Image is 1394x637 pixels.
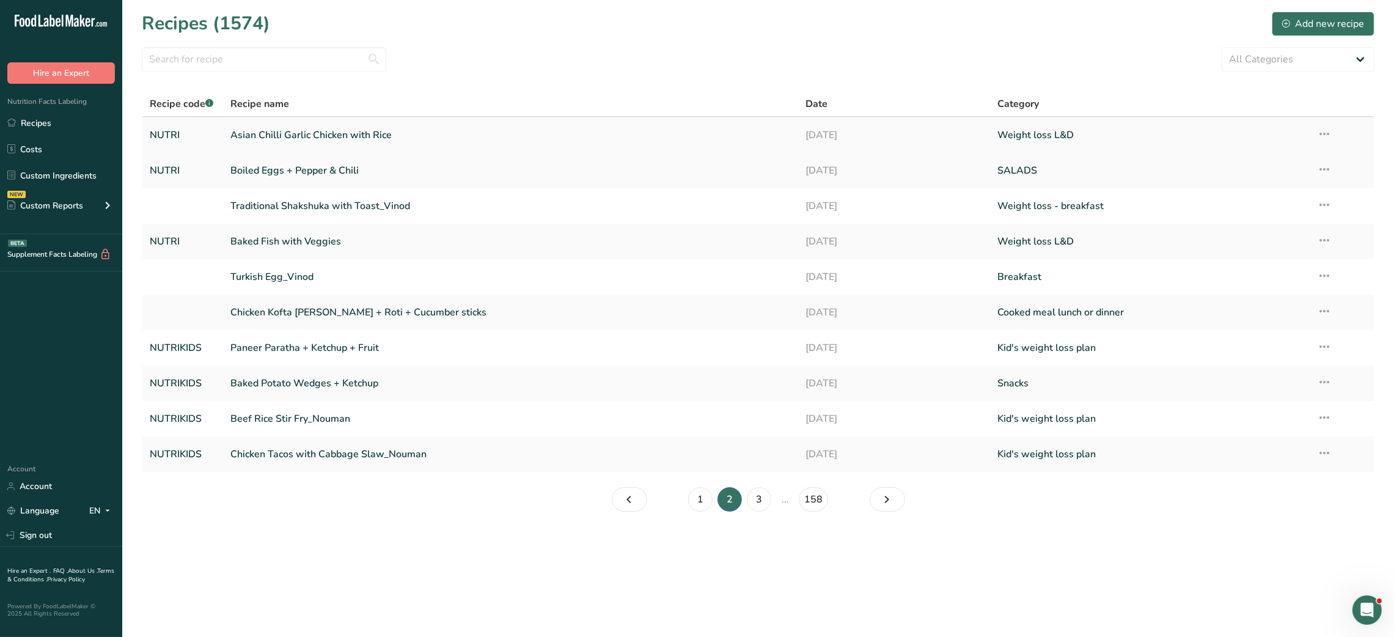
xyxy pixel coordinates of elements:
[7,603,115,617] div: Powered By FoodLabelMaker © 2025 All Rights Reserved
[805,229,983,254] a: [DATE]
[230,335,791,361] a: Paneer Paratha + Ketchup + Fruit
[7,500,59,521] a: Language
[230,300,791,325] a: Chicken Kofta [PERSON_NAME] + Roti + Cucumber sticks
[68,567,97,575] a: About Us .
[997,122,1302,148] a: Weight loss L&D
[805,97,827,111] span: Date
[805,441,983,467] a: [DATE]
[7,191,26,198] div: NEW
[150,158,216,183] a: NUTRI
[799,487,828,512] a: Page 158.
[870,487,905,512] a: Page 3.
[997,264,1302,290] a: Breakfast
[150,335,216,361] a: NUTRIKIDS
[805,264,983,290] a: [DATE]
[688,487,713,512] a: Page 1.
[150,370,216,396] a: NUTRIKIDS
[53,567,68,575] a: FAQ .
[997,406,1302,432] a: Kid's weight loss plan
[230,370,791,396] a: Baked Potato Wedges + Ketchup
[230,441,791,467] a: Chicken Tacos with Cabbage Slaw_Nouman
[997,158,1302,183] a: SALADS
[230,158,791,183] a: Boiled Eggs + Pepper & Chili
[142,47,386,72] input: Search for recipe
[142,10,270,37] h1: Recipes (1574)
[230,406,791,432] a: Beef Rice Stir Fry_Nouman
[7,567,51,575] a: Hire an Expert .
[805,335,983,361] a: [DATE]
[997,370,1302,396] a: Snacks
[997,335,1302,361] a: Kid's weight loss plan
[805,193,983,219] a: [DATE]
[150,441,216,467] a: NUTRIKIDS
[805,370,983,396] a: [DATE]
[150,122,216,148] a: NUTRI
[1282,17,1364,31] div: Add new recipe
[997,229,1302,254] a: Weight loss L&D
[150,229,216,254] a: NUTRI
[997,97,1039,111] span: Category
[997,300,1302,325] a: Cooked meal lunch or dinner
[7,567,114,584] a: Terms & Conditions .
[7,62,115,84] button: Hire an Expert
[8,240,27,247] div: BETA
[805,406,983,432] a: [DATE]
[150,97,213,111] span: Recipe code
[230,229,791,254] a: Baked Fish with Veggies
[89,504,115,518] div: EN
[612,487,647,512] a: Page 1.
[230,122,791,148] a: Asian Chilli Garlic Chicken with Rice
[230,97,289,111] span: Recipe name
[805,300,983,325] a: [DATE]
[997,193,1302,219] a: Weight loss - breakfast
[805,122,983,148] a: [DATE]
[997,441,1302,467] a: Kid's weight loss plan
[747,487,771,512] a: Page 3.
[1272,12,1374,36] button: Add new recipe
[7,199,83,212] div: Custom Reports
[1352,595,1382,625] iframe: Intercom live chat
[150,406,216,432] a: NUTRIKIDS
[805,158,983,183] a: [DATE]
[230,264,791,290] a: Turkish Egg_Vinod
[47,575,85,584] a: Privacy Policy
[230,193,791,219] a: Traditional Shakshuka with Toast_Vinod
